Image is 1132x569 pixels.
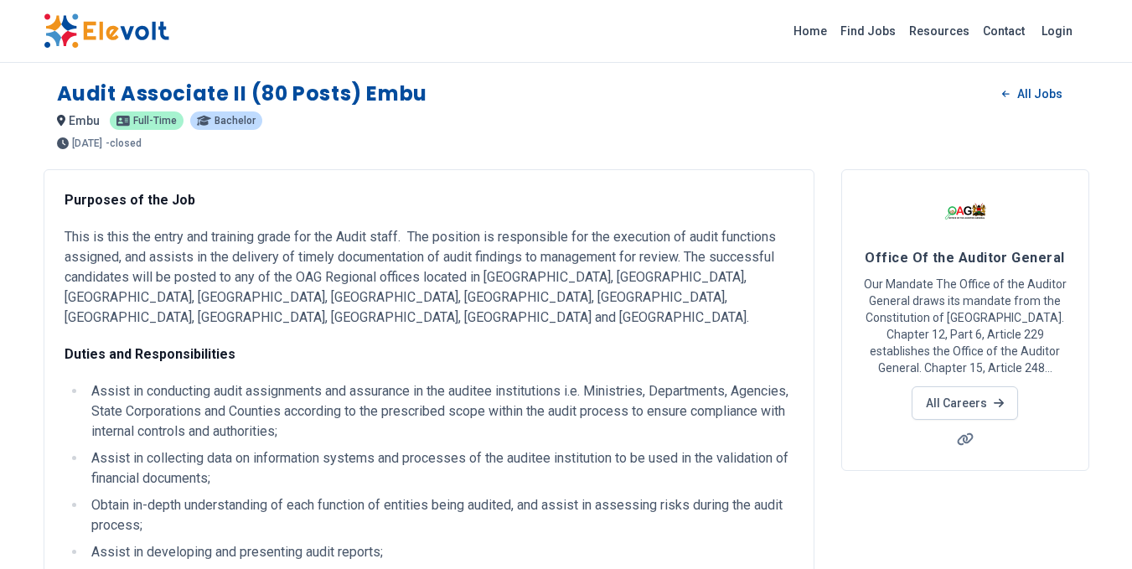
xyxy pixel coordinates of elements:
p: - closed [106,138,142,148]
a: Login [1031,14,1083,48]
li: Assist in developing and presenting audit reports; [86,542,793,562]
a: Home [787,18,834,44]
li: Assist in collecting data on information systems and processes of the auditee institution to be u... [86,448,793,489]
a: Resources [902,18,976,44]
li: Assist in conducting audit assignments and assurance in the auditee institutions i.e. Ministries,... [86,381,793,442]
span: Office Of the Auditor General [865,250,1064,266]
a: All Careers [912,386,1018,420]
a: Contact [976,18,1031,44]
span: [DATE] [72,138,102,148]
span: embu [69,114,100,127]
span: bachelor [215,116,256,126]
img: Office Of the Auditor General [944,190,986,232]
strong: Purposes of the Job [65,192,195,208]
span: full-time [133,116,177,126]
p: This is this the entry and training grade for the Audit staff. The position is responsible for th... [65,227,793,328]
a: All Jobs [989,81,1075,106]
img: Elevolt [44,13,169,49]
p: Our Mandate The Office of the Auditor General draws its mandate from the Constitution of [GEOGRAP... [862,276,1068,376]
li: Obtain in-depth understanding of each function of entities being audited, and assist in assessing... [86,495,793,535]
a: Find Jobs [834,18,902,44]
strong: Duties and Responsibilities [65,346,235,362]
h1: Audit Associate II (80 Posts) Embu [57,80,427,107]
